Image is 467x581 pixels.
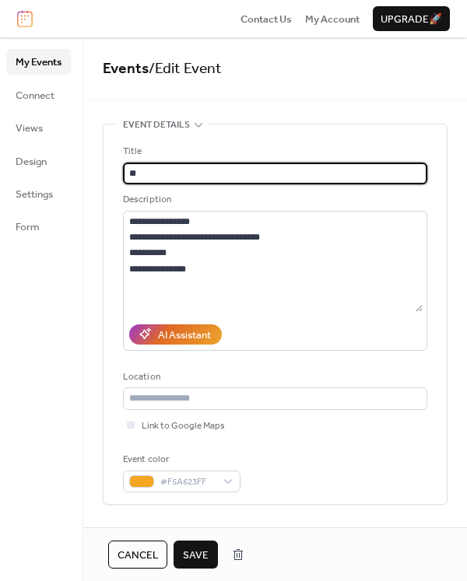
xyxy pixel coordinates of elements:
a: Events [103,54,149,83]
span: Upgrade 🚀 [381,12,442,27]
span: My Account [305,12,360,27]
button: Upgrade🚀 [373,6,450,31]
span: Link to Google Maps [142,418,225,434]
a: Contact Us [241,11,292,26]
span: Cancel [118,548,158,563]
span: Settings [16,187,53,202]
span: #F5A623FF [160,474,216,490]
button: AI Assistant [129,324,222,345]
span: Date and time [123,523,189,539]
div: AI Assistant [158,327,211,343]
a: Connect [6,82,71,107]
button: Save [174,541,218,569]
div: Location [123,369,424,385]
a: Form [6,214,71,239]
a: My Account [305,11,360,26]
div: Event color [123,452,237,467]
a: Views [6,115,71,140]
div: Description [123,192,424,208]
div: Title [123,144,424,159]
span: Form [16,219,40,235]
img: logo [17,10,33,27]
span: Event details [123,117,190,133]
span: Contact Us [241,12,292,27]
a: My Events [6,49,71,74]
button: Cancel [108,541,167,569]
span: Design [16,154,47,170]
span: Save [183,548,209,563]
a: Settings [6,181,71,206]
span: Views [16,121,43,136]
span: / Edit Event [149,54,222,83]
span: Connect [16,88,54,103]
span: My Events [16,54,61,70]
a: Design [6,149,71,173]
